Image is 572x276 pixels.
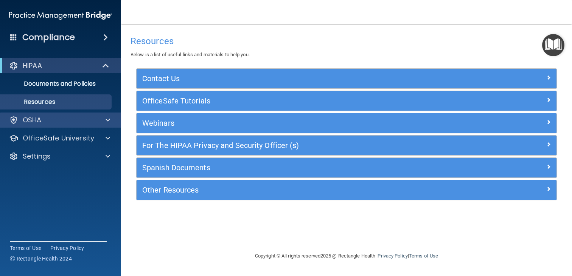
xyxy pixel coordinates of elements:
[9,8,112,23] img: PMB logo
[142,141,446,150] h5: For The HIPAA Privacy and Security Officer (s)
[9,61,110,70] a: HIPAA
[142,139,551,151] a: For The HIPAA Privacy and Security Officer (s)
[542,34,564,56] button: Open Resource Center
[208,244,485,268] div: Copyright © All rights reserved 2025 @ Rectangle Health | |
[142,163,446,172] h5: Spanish Documents
[142,97,446,105] h5: OfficeSafe Tutorials
[23,116,42,125] p: OSHA
[23,61,42,70] p: HIPAA
[9,152,110,161] a: Settings
[142,184,551,196] a: Other Resources
[9,116,110,125] a: OSHA
[10,255,72,262] span: Ⓒ Rectangle Health 2024
[50,244,84,252] a: Privacy Policy
[142,162,551,174] a: Spanish Documents
[23,152,51,161] p: Settings
[142,186,446,194] h5: Other Resources
[5,98,108,106] p: Resources
[409,253,438,259] a: Terms of Use
[22,32,75,43] h4: Compliance
[142,95,551,107] a: OfficeSafe Tutorials
[131,52,250,57] span: Below is a list of useful links and materials to help you.
[142,117,551,129] a: Webinars
[142,72,551,85] a: Contact Us
[378,253,407,259] a: Privacy Policy
[142,119,446,127] h5: Webinars
[5,80,108,88] p: Documents and Policies
[9,134,110,143] a: OfficeSafe University
[142,74,446,83] h5: Contact Us
[131,36,563,46] h4: Resources
[10,244,41,252] a: Terms of Use
[23,134,94,143] p: OfficeSafe University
